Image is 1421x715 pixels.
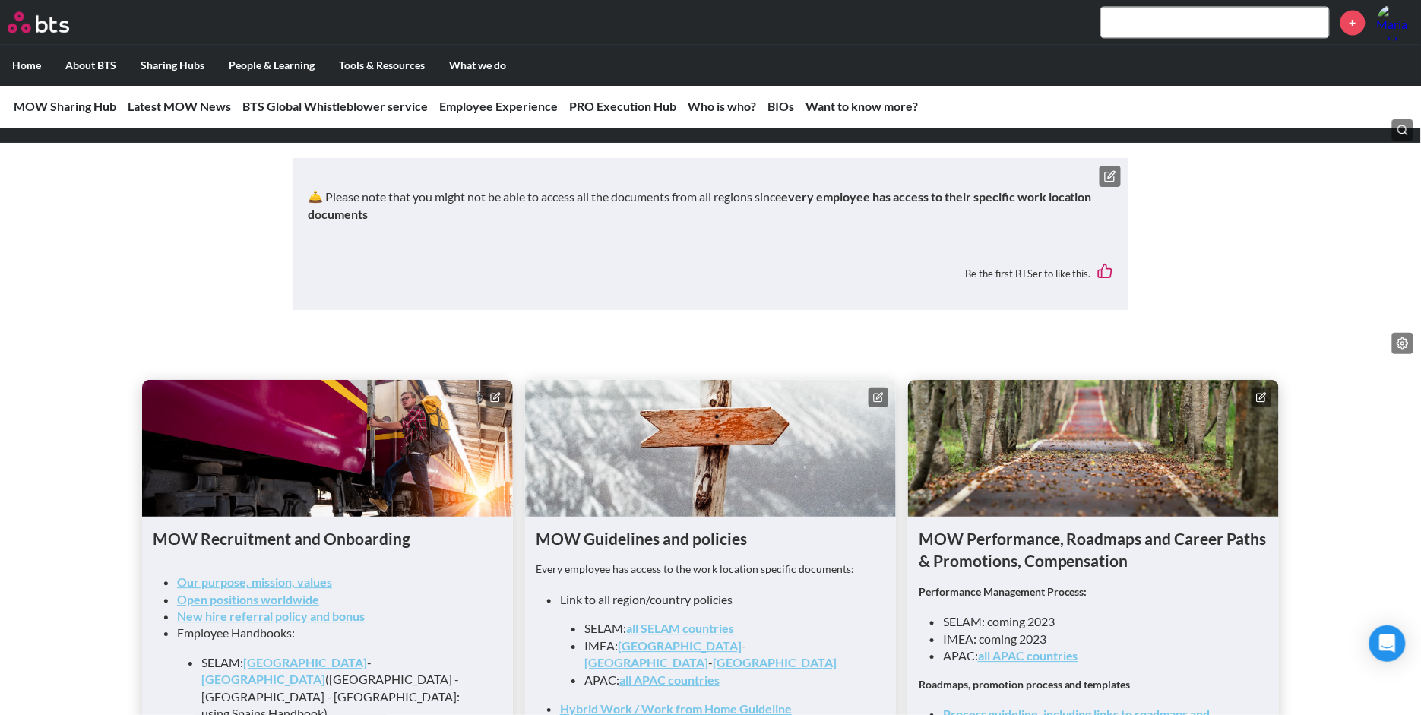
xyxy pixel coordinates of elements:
button: Edit content box [1252,388,1271,407]
a: BTS Global Whistleblower service [242,99,428,113]
button: Edit content box [869,388,888,407]
a: MOW Sharing Hub [14,99,116,113]
a: all APAC countries [978,648,1078,663]
li: Link to all region/country policies [560,591,873,688]
li: IMEA: - - [584,637,861,672]
button: Edit content list: null [1392,333,1413,354]
a: [GEOGRAPHIC_DATA] [201,672,325,686]
a: all SELAM countries [626,621,734,635]
h1: MOW Performance, Roadmaps and Career Paths & Promotions, Compensation [919,527,1268,572]
a: Open positions worldwide [177,592,319,606]
a: PRO Execution Hub [569,99,676,113]
button: Edit content box [486,388,505,407]
div: Be the first BTSer to like this. [308,252,1113,294]
a: [GEOGRAPHIC_DATA] [584,655,708,669]
label: What we do [437,46,518,85]
a: New hire referral policy and bonus [177,609,365,623]
li: APAC: [943,647,1256,664]
div: Open Intercom Messenger [1369,625,1406,662]
img: BTS Logo [8,11,69,33]
a: [GEOGRAPHIC_DATA] [713,655,837,669]
img: Maria Tablado [1377,4,1413,40]
h1: MOW Guidelines and policies [536,527,885,549]
label: Tools & Resources [327,46,437,85]
li: SELAM: [584,620,861,637]
li: SELAM: coming 2023 [943,613,1256,630]
li: IMEA: coming 2023 [943,631,1256,647]
li: APAC: [584,672,861,688]
a: Latest MOW News [128,99,231,113]
a: BIOs [767,99,794,113]
p: Every employee has access to the work location specific documents: [536,562,885,577]
a: + [1340,10,1366,35]
a: all APAC countries [619,672,720,687]
a: [GEOGRAPHIC_DATA] [618,638,742,653]
a: Who is who? [688,99,756,113]
h1: MOW Recruitment and Onboarding [153,527,502,549]
a: Go home [8,11,97,33]
a: [GEOGRAPHIC_DATA] [243,655,367,669]
a: Our purpose, mission, values [177,574,332,589]
strong: Roadmaps, promotion process and templates [919,678,1131,691]
label: People & Learning [217,46,327,85]
strong: every employee has access to their specific work location documents [308,189,1092,220]
label: About BTS [53,46,128,85]
a: Profile [1377,4,1413,40]
label: Sharing Hubs [128,46,217,85]
a: Want to know more? [805,99,918,113]
button: Edit text box [1100,166,1121,187]
strong: Performance Management Process: [919,585,1087,598]
a: Employee Experience [439,99,558,113]
p: 🛎️ Please note that you might not be able to access all the documents from all regions since [308,188,1113,223]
